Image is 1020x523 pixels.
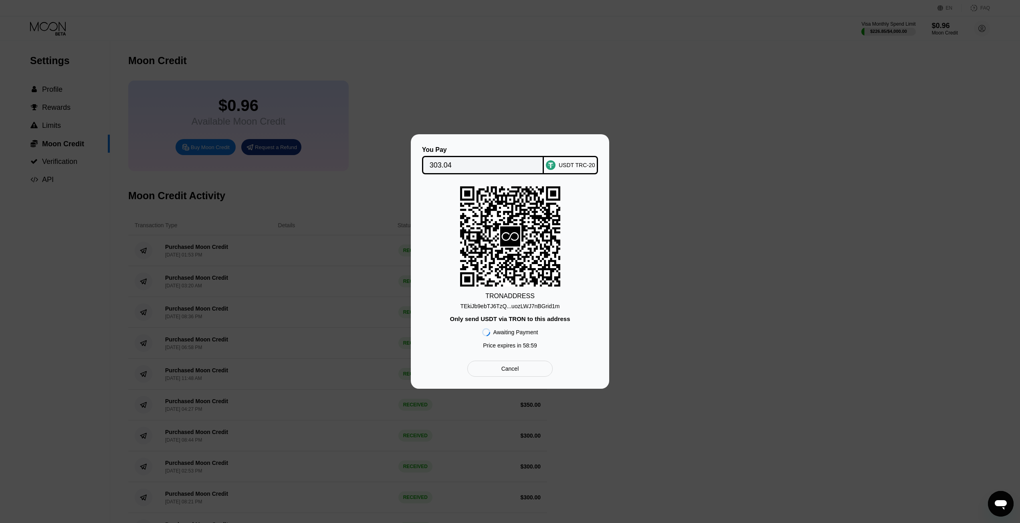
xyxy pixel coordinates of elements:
[467,361,553,377] div: Cancel
[483,342,537,349] div: Price expires in
[485,293,535,300] div: TRON ADDRESS
[461,300,560,309] div: TEkiJb9ebTJ6TzQ...uozLWJ7nBGrid1m
[493,329,538,335] div: Awaiting Payment
[450,315,570,322] div: Only send USDT via TRON to this address
[423,146,597,174] div: You PayUSDT TRC-20
[501,365,519,372] div: Cancel
[523,342,537,349] span: 58 : 59
[461,303,560,309] div: TEkiJb9ebTJ6TzQ...uozLWJ7nBGrid1m
[422,146,544,153] div: You Pay
[559,162,595,168] div: USDT TRC-20
[988,491,1014,517] iframe: Button to launch messaging window, conversation in progress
